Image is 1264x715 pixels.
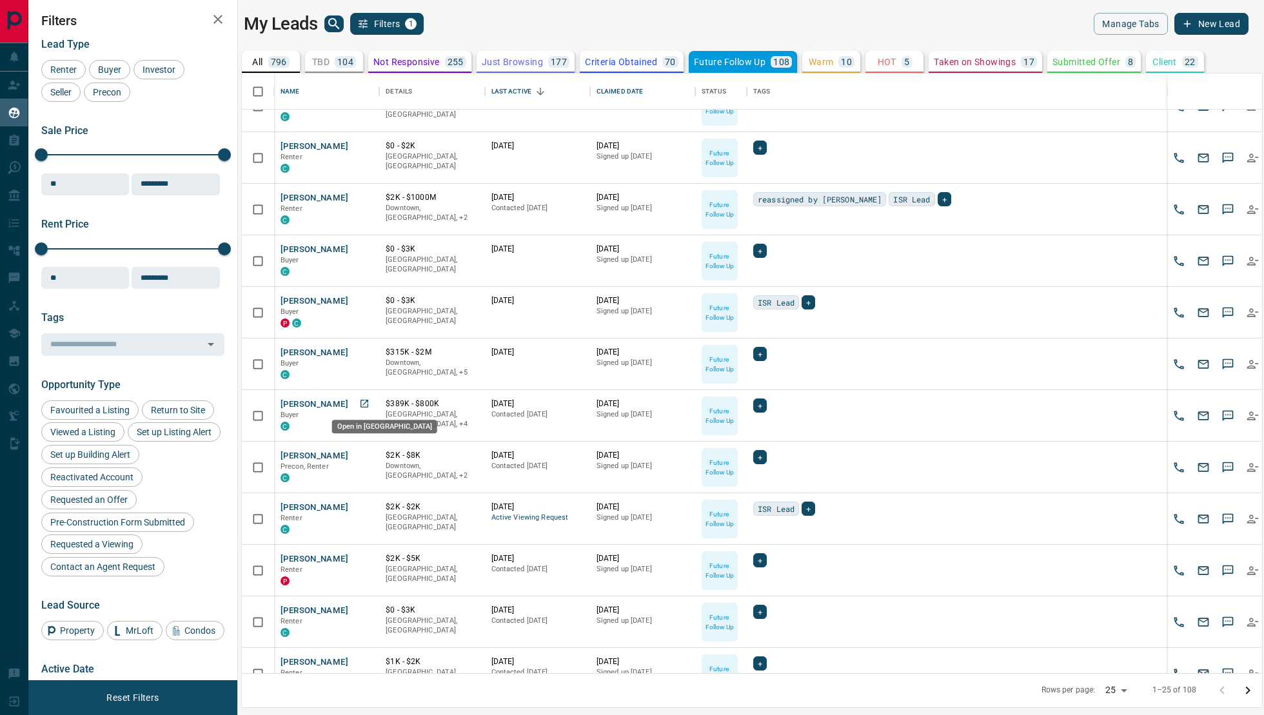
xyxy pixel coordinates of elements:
[386,409,478,429] p: North York, Midtown | Central, Toronto, Brampton
[1221,203,1234,216] svg: Sms
[386,358,478,378] p: North York, West End, Midtown | Central, Toronto, Richmond Hill
[98,687,167,709] button: Reset Filters
[904,57,909,66] p: 5
[46,64,81,75] span: Renter
[597,513,689,523] p: Signed up [DATE]
[46,427,120,437] span: Viewed a Listing
[386,605,478,616] p: $0 - $3K
[41,83,81,102] div: Seller
[491,141,584,152] p: [DATE]
[281,411,299,419] span: Buyer
[773,57,789,66] p: 108
[758,399,762,412] span: +
[1243,561,1262,580] button: Reallocate
[597,398,689,409] p: [DATE]
[1194,664,1213,683] button: Email
[386,616,478,636] p: [GEOGRAPHIC_DATA], [GEOGRAPHIC_DATA]
[41,422,124,442] div: Viewed a Listing
[271,57,287,66] p: 796
[281,473,290,482] div: condos.ca
[747,73,1168,110] div: Tags
[1169,251,1189,271] button: Call
[46,517,190,527] span: Pre-Construction Form Submitted
[46,539,138,549] span: Requested a Viewing
[281,553,348,565] button: [PERSON_NAME]
[491,73,531,110] div: Last Active
[703,355,736,374] p: Future Follow Up
[1243,612,1262,632] button: Reallocate
[703,303,736,322] p: Future Follow Up
[597,295,689,306] p: [DATE]
[274,73,379,110] div: Name
[41,218,89,230] span: Rent Price
[41,400,139,420] div: Favourited a Listing
[1197,255,1210,268] svg: Email
[1246,358,1259,371] svg: Reallocate
[46,405,134,415] span: Favourited a Listing
[281,450,348,462] button: [PERSON_NAME]
[1197,409,1210,422] svg: Email
[809,57,834,66] p: Warm
[597,347,689,358] p: [DATE]
[1169,509,1189,529] button: Call
[1194,148,1213,168] button: Email
[281,164,290,173] div: condos.ca
[386,450,478,461] p: $2K - $8K
[1243,200,1262,219] button: Reallocate
[1197,667,1210,680] svg: Email
[386,347,478,358] p: $315K - $2M
[41,13,224,28] h2: Filters
[482,57,543,66] p: Just Browsing
[703,458,736,477] p: Future Follow Up
[1218,406,1238,426] button: SMS
[281,502,348,514] button: [PERSON_NAME]
[281,525,290,534] div: condos.ca
[94,64,126,75] span: Buyer
[292,318,301,328] div: condos.ca
[1194,200,1213,219] button: Email
[753,244,767,258] div: +
[1218,355,1238,374] button: SMS
[180,625,220,636] span: Condos
[46,495,132,505] span: Requested an Offer
[133,60,184,79] div: Investor
[1169,458,1189,477] button: Call
[1172,358,1185,371] svg: Call
[1218,148,1238,168] button: SMS
[1172,255,1185,268] svg: Call
[1197,306,1210,319] svg: Email
[597,152,689,162] p: Signed up [DATE]
[41,490,137,509] div: Requested an Offer
[702,73,726,110] div: Status
[281,318,290,328] div: property.ca
[1172,152,1185,164] svg: Call
[1023,57,1034,66] p: 17
[41,467,143,487] div: Reactivated Account
[597,461,689,471] p: Signed up [DATE]
[1194,303,1213,322] button: Email
[758,244,762,257] span: +
[107,621,163,640] div: MrLoft
[703,612,736,632] p: Future Follow Up
[1221,152,1234,164] svg: Sms
[1197,513,1210,525] svg: Email
[1235,678,1261,703] button: Go to next page
[1197,152,1210,164] svg: Email
[41,599,100,611] span: Lead Source
[132,427,216,437] span: Set up Listing Alert
[841,57,852,66] p: 10
[121,625,158,636] span: MrLoft
[893,193,930,206] span: ISR Lead
[1246,513,1259,525] svg: Reallocate
[281,370,290,379] div: condos.ca
[491,605,584,616] p: [DATE]
[1197,461,1210,474] svg: Email
[491,502,584,513] p: [DATE]
[491,398,584,409] p: [DATE]
[753,141,767,155] div: +
[1221,564,1234,577] svg: Sms
[386,244,478,255] p: $0 - $3K
[1218,561,1238,580] button: SMS
[1221,616,1234,629] svg: Sms
[758,348,762,360] span: +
